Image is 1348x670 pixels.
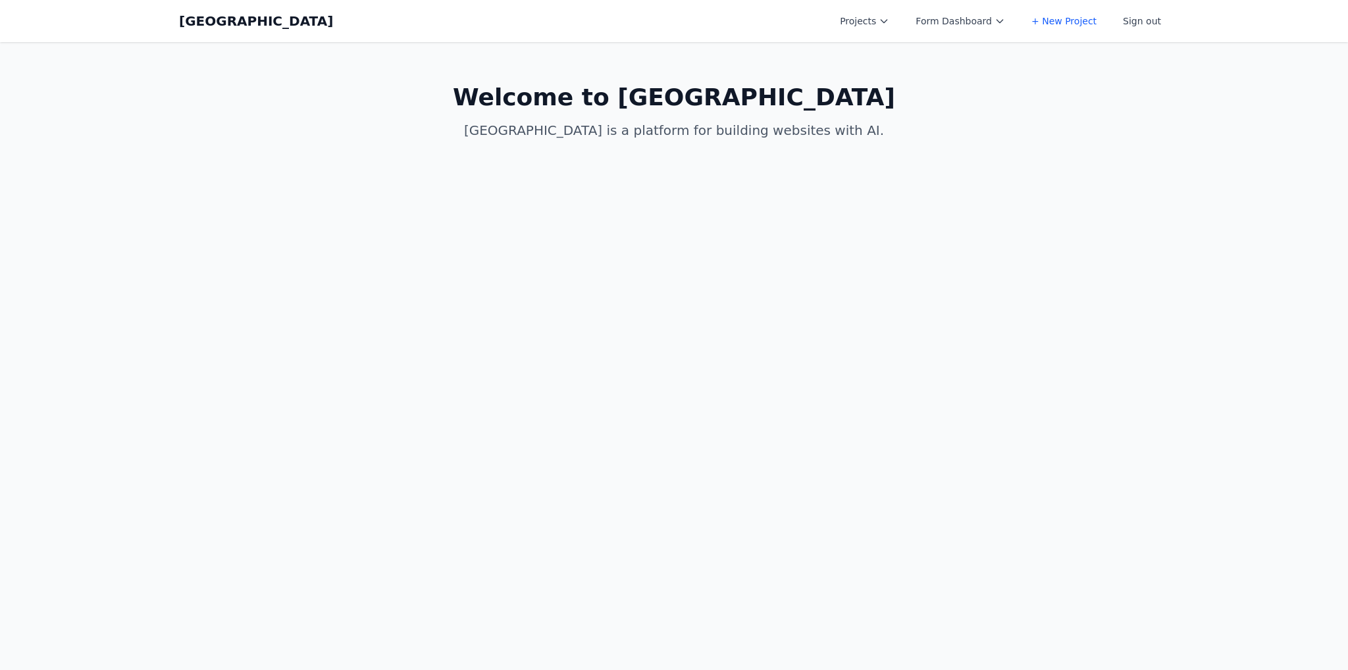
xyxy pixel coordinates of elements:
[908,9,1013,33] button: Form Dashboard
[421,121,927,140] p: [GEOGRAPHIC_DATA] is a platform for building websites with AI.
[1024,9,1104,33] a: + New Project
[179,12,333,30] a: [GEOGRAPHIC_DATA]
[832,9,897,33] button: Projects
[1115,9,1169,33] button: Sign out
[421,84,927,111] h1: Welcome to [GEOGRAPHIC_DATA]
